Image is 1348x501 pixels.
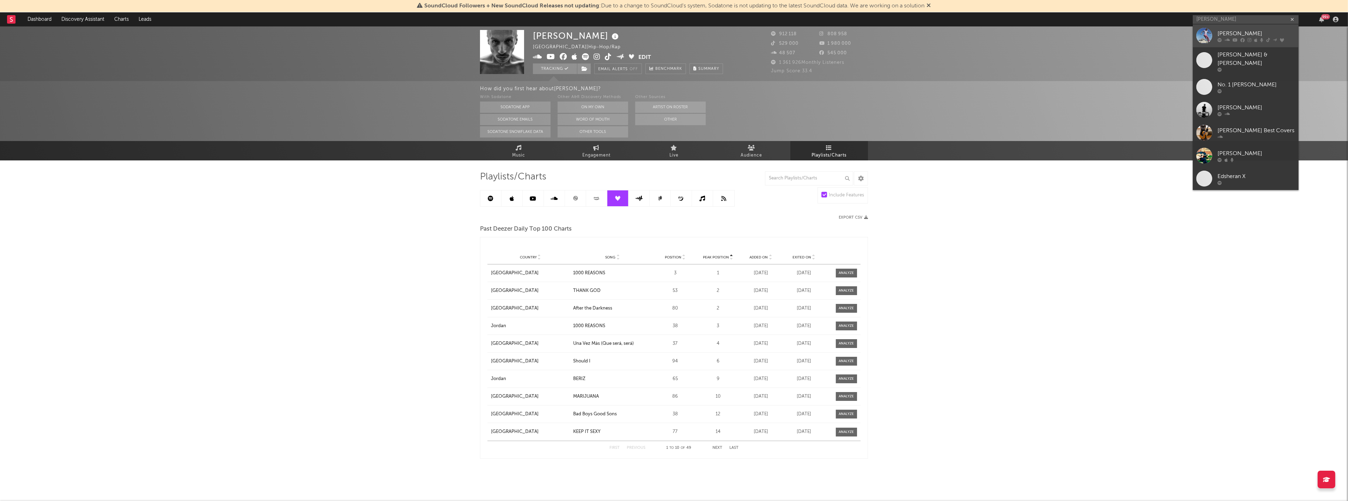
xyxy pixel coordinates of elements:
div: [DATE] [784,340,824,347]
div: [GEOGRAPHIC_DATA] [491,428,570,435]
span: 545 000 [820,51,847,55]
div: MARIJUANA [573,393,652,400]
a: [PERSON_NAME] [1193,98,1299,121]
button: On My Own [558,102,628,113]
div: 53 [656,287,695,294]
span: to [670,446,674,450]
a: Edsheran X [1193,167,1299,190]
span: of [681,446,685,450]
div: [DATE] [784,305,824,312]
a: [GEOGRAPHIC_DATA] [491,393,570,400]
a: THANK GOD [573,287,652,294]
span: Engagement [582,151,611,160]
div: With Sodatone [480,93,551,102]
div: [GEOGRAPHIC_DATA] [491,358,570,365]
div: [DATE] [741,411,781,418]
a: Audience [713,141,790,160]
input: Search Playlists/Charts [765,171,853,185]
div: [PERSON_NAME] [1218,149,1295,158]
span: Position [665,255,681,259]
button: Email AlertsOff [594,63,642,74]
div: 65 [656,375,695,383]
div: [PERSON_NAME] [1218,103,1295,112]
span: Exited On [793,255,811,259]
button: Artist on Roster [635,102,706,113]
span: Music [512,151,526,160]
div: Edsheran X [1218,172,1295,181]
div: [DATE] [741,323,781,330]
a: [GEOGRAPHIC_DATA] [491,411,570,418]
a: Bad Boys Good Sons [573,411,652,418]
div: 2 [698,287,738,294]
a: After the Darkness [573,305,652,312]
div: 99 + [1321,14,1330,19]
div: [DATE] [741,270,781,277]
span: Country [520,255,537,259]
div: 38 [656,323,695,330]
div: [DATE] [741,287,781,294]
div: 10 [698,393,738,400]
button: Export CSV [839,215,868,220]
input: Search for artists [1193,15,1299,24]
a: Discovery Assistant [56,12,109,26]
div: [DATE] [741,340,781,347]
div: 6 [698,358,738,365]
span: Jump Score: 33.4 [771,69,812,73]
div: [PERSON_NAME] [1218,29,1295,38]
span: Live [669,151,679,160]
span: Added On [750,255,768,259]
button: Sodatone Snowflake Data [480,126,551,138]
span: Song [605,255,615,259]
div: [DATE] [784,287,824,294]
div: 4 [698,340,738,347]
a: Playlists/Charts [790,141,868,160]
a: Music [480,141,558,160]
button: Edit [639,53,651,62]
div: 2 [698,305,738,312]
span: : Due to a change to SoundCloud's system, Sodatone is not updating to the latest SoundCloud data.... [425,3,925,9]
span: 1 361 926 Monthly Listeners [771,60,844,65]
div: 86 [656,393,695,400]
div: 9 [698,375,738,383]
div: 3 [698,323,738,330]
div: [DATE] [741,375,781,383]
div: [GEOGRAPHIC_DATA] [491,305,570,312]
button: Other Tools [558,126,628,138]
span: Dismiss [927,3,931,9]
a: Jordan [491,323,570,330]
a: BERIZ [573,375,652,383]
a: [GEOGRAPHIC_DATA] [491,287,570,294]
a: [PERSON_NAME] & [PERSON_NAME] [1193,47,1299,75]
div: 12 [698,411,738,418]
a: [PERSON_NAME] [1193,24,1299,47]
a: Jordan [491,375,570,383]
a: 1000 REASONS [573,323,652,330]
a: KEEP IT SEXY [573,428,652,435]
div: 37 [656,340,695,347]
a: Should I [573,358,652,365]
div: 94 [656,358,695,365]
button: Previous [627,446,645,450]
span: Benchmark [655,65,682,73]
div: [DATE] [784,358,824,365]
a: Una Vez Màs (Que será, será) [573,340,652,347]
span: Past Deezer Daily Top 100 Charts [480,225,572,233]
div: [DATE] [784,323,824,330]
div: [PERSON_NAME] [533,30,620,42]
a: [GEOGRAPHIC_DATA] [491,340,570,347]
div: Include Features [829,191,864,200]
a: Charts [109,12,134,26]
div: How did you first hear about [PERSON_NAME] ? [480,85,1348,93]
a: [GEOGRAPHIC_DATA] [491,270,570,277]
div: [DATE] [784,393,824,400]
div: 38 [656,411,695,418]
div: Other A&R Discovery Methods [558,93,628,102]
